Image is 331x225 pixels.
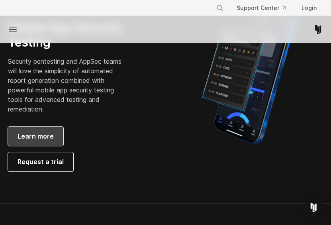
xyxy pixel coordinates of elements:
[213,1,227,15] button: Search
[313,25,323,34] a: Corellium Home
[295,1,323,15] a: Login
[18,157,64,166] span: Request a trial
[230,1,292,15] a: Support Center
[8,127,63,146] a: Learn more
[210,1,323,15] div: Navigation Menu
[304,198,323,217] div: Open Intercom Messenger
[188,8,308,147] img: Corellium MATRIX automated report on iPhone showing app vulnerability test results across securit...
[18,131,54,141] span: Learn more
[8,57,127,114] p: Security pentesting and AppSec teams will love the simplicity of automated report generation comb...
[8,152,73,171] a: Request a trial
